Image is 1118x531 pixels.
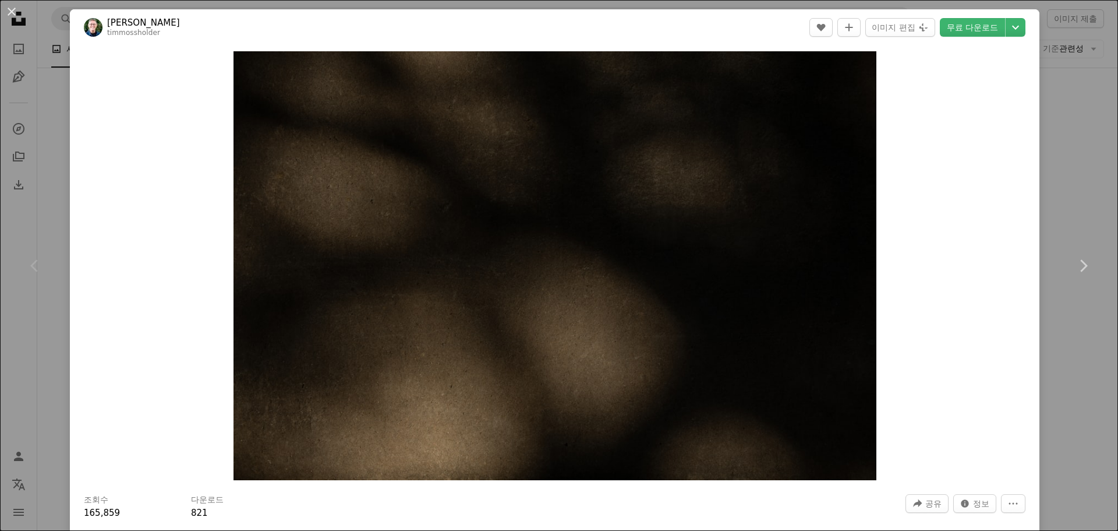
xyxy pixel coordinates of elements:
[107,29,160,37] a: timmossholder
[809,18,833,37] button: 좋아요
[233,51,876,480] button: 이 이미지 확대
[84,494,108,506] h3: 조회수
[973,495,989,512] span: 정보
[1006,18,1025,37] button: 다운로드 크기 선택
[837,18,861,37] button: 컬렉션에 추가
[953,494,996,513] button: 이 이미지 관련 통계
[84,18,102,37] img: Tim Mossholder의 프로필로 이동
[84,508,120,518] span: 165,859
[191,508,208,518] span: 821
[1001,494,1025,513] button: 더 많은 작업
[940,18,1005,37] a: 무료 다운로드
[925,495,942,512] span: 공유
[191,494,224,506] h3: 다운로드
[1048,210,1118,322] a: 다음
[905,494,949,513] button: 이 이미지 공유
[233,51,876,480] img: 나무의 흑백 사진
[107,17,180,29] a: [PERSON_NAME]
[865,18,935,37] button: 이미지 편집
